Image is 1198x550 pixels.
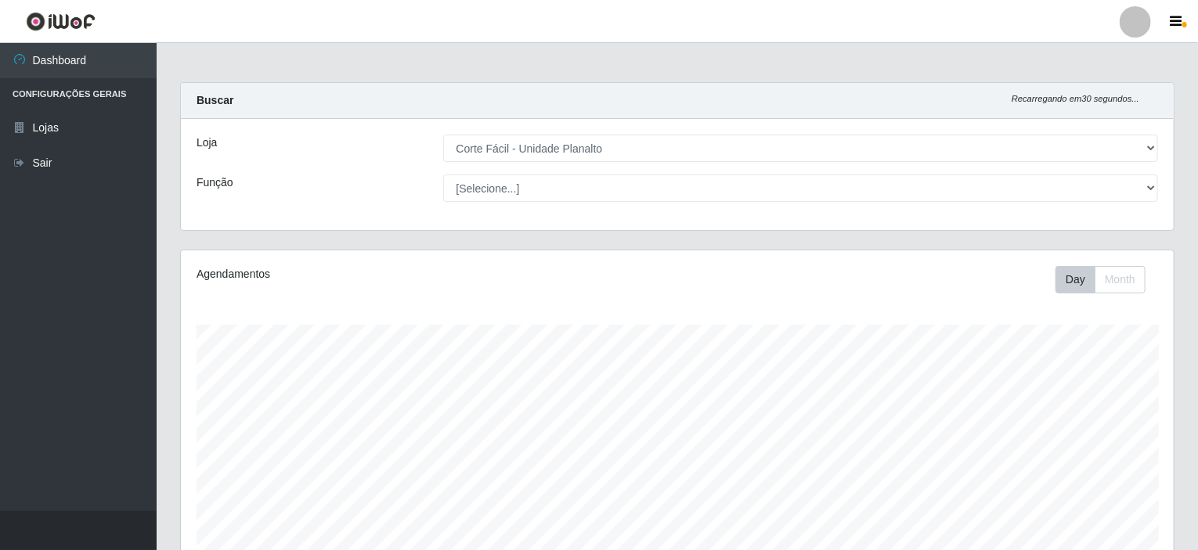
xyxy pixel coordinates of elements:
img: CoreUI Logo [26,12,96,31]
strong: Buscar [197,94,233,106]
label: Função [197,174,233,191]
label: Loja [197,135,217,151]
button: Day [1055,266,1095,293]
div: First group [1055,266,1146,293]
button: Month [1095,266,1146,293]
div: Toolbar with button groups [1055,266,1158,293]
div: Agendamentos [197,266,583,282]
i: Recarregando em 30 segundos... [1012,94,1139,103]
